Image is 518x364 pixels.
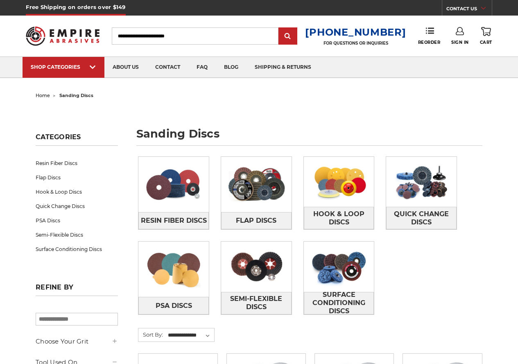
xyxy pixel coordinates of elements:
[451,40,469,45] span: Sign In
[280,28,296,45] input: Submit
[136,128,482,146] h1: sanding discs
[221,292,292,314] a: Semi-Flexible Discs
[36,93,50,98] a: home
[138,212,209,229] a: Resin Fiber Discs
[104,57,147,78] a: about us
[36,228,118,242] a: Semi-Flexible Discs
[446,4,492,16] a: CONTACT US
[304,207,374,229] a: Hook & Loop Discs
[36,170,118,185] a: Flap Discs
[305,41,406,46] p: FOR QUESTIONS OR INQUIRIES
[221,212,292,229] a: Flap Discs
[216,57,247,78] a: blog
[59,93,93,98] span: sanding discs
[221,242,292,292] img: Semi-Flexible Discs
[36,185,118,199] a: Hook & Loop Discs
[31,64,96,70] div: SHOP CATEGORIES
[167,329,214,341] select: Sort By:
[138,159,209,209] img: Resin Fiber Discs
[36,156,118,170] a: Resin Fiber Discs
[222,292,291,314] span: Semi-Flexible Discs
[304,242,374,292] img: Surface Conditioning Discs
[386,207,457,229] a: Quick Change Discs
[36,213,118,228] a: PSA Discs
[36,337,118,346] h5: Choose Your Grit
[304,157,374,207] img: Hook & Loop Discs
[36,133,118,146] h5: Categories
[304,288,374,318] span: Surface Conditioning Discs
[221,159,292,209] img: Flap Discs
[418,27,441,45] a: Reorder
[387,207,456,229] span: Quick Change Discs
[305,26,406,38] a: [PHONE_NUMBER]
[138,244,209,294] img: PSA Discs
[36,242,118,256] a: Surface Conditioning Discs
[247,57,319,78] a: shipping & returns
[236,214,276,228] span: Flap Discs
[188,57,216,78] a: faq
[418,40,441,45] span: Reorder
[36,283,118,296] h5: Refine by
[138,328,163,341] label: Sort By:
[156,299,192,313] span: PSA Discs
[147,57,188,78] a: contact
[26,22,99,50] img: Empire Abrasives
[480,27,492,45] a: Cart
[36,199,118,213] a: Quick Change Discs
[304,292,374,314] a: Surface Conditioning Discs
[138,297,209,314] a: PSA Discs
[386,157,457,207] img: Quick Change Discs
[141,214,207,228] span: Resin Fiber Discs
[480,40,492,45] span: Cart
